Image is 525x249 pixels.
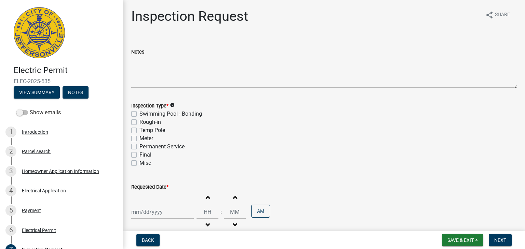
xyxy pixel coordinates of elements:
button: Save & Exit [442,234,483,246]
label: Temp Pole [139,126,165,134]
button: Back [136,234,160,246]
label: Meter [139,134,153,143]
div: 2 [5,146,16,157]
span: Share [495,11,510,19]
input: Minutes [224,205,246,219]
div: 6 [5,225,16,236]
h4: Electric Permit [14,65,118,75]
button: AM [251,205,270,218]
wm-modal-confirm: Notes [63,90,89,96]
div: Introduction [22,130,48,134]
div: Electrical Application [22,188,66,193]
span: Next [494,237,506,243]
div: Parcel search [22,149,51,154]
div: Electrical Permit [22,228,56,233]
input: mm/dd/yyyy [131,205,194,219]
label: Final [139,151,151,159]
div: 1 [5,127,16,137]
span: Save & Exit [447,237,474,243]
div: 3 [5,166,16,177]
label: Permanent Service [139,143,185,151]
button: Next [489,234,512,246]
span: ELEC-2025-535 [14,78,109,85]
h1: Inspection Request [131,8,248,25]
img: City of Jeffersonville, Indiana [14,7,65,58]
i: share [485,11,494,19]
div: Homeowner Application Information [22,169,99,174]
i: info [170,103,175,107]
button: shareShare [480,8,515,21]
button: Notes [63,86,89,99]
div: 5 [5,205,16,216]
input: Hours [197,205,218,219]
label: Notes [131,50,144,55]
wm-modal-confirm: Summary [14,90,60,96]
label: Inspection Type [131,104,169,108]
div: Payment [22,208,41,213]
label: Show emails [16,108,61,117]
label: Swimming Pool - Bonding [139,110,202,118]
div: 4 [5,185,16,196]
label: Requested Date [131,185,169,190]
label: Rough-in [139,118,161,126]
div: : [218,208,224,216]
label: Misc [139,159,151,167]
span: Back [142,237,154,243]
button: View Summary [14,86,60,99]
